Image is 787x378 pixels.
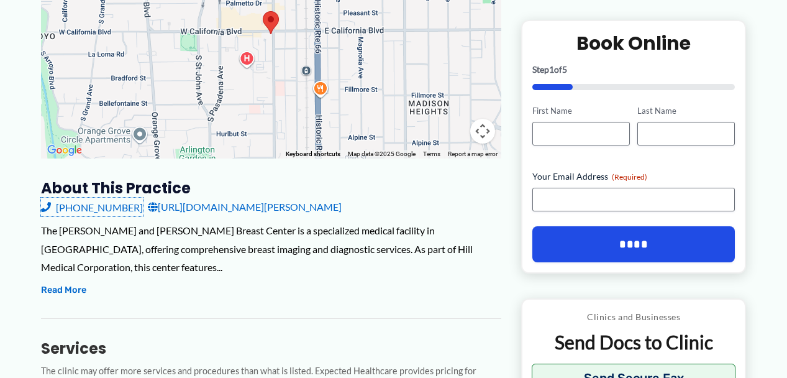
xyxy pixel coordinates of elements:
[41,221,501,277] div: The [PERSON_NAME] and [PERSON_NAME] Breast Center is a specialized medical facility in [GEOGRAPHI...
[448,150,498,157] a: Report a map error
[612,172,647,182] span: (Required)
[286,150,340,159] button: Keyboard shortcuts
[148,198,342,216] a: [URL][DOMAIN_NAME][PERSON_NAME]
[44,142,85,159] img: Google
[41,339,501,358] h3: Services
[532,31,735,55] h2: Book Online
[549,64,554,75] span: 1
[41,198,143,216] a: [PHONE_NUMBER]
[637,105,735,117] label: Last Name
[41,283,86,298] button: Read More
[470,119,495,144] button: Map camera controls
[532,170,735,183] label: Your Email Address
[348,150,416,157] span: Map data ©2025 Google
[532,105,630,117] label: First Name
[532,65,735,74] p: Step of
[532,330,736,354] p: Send Docs to Clinic
[44,142,85,159] a: Open this area in Google Maps (opens a new window)
[532,309,736,325] p: Clinics and Businesses
[562,64,567,75] span: 5
[423,150,440,157] a: Terms (opens in new tab)
[41,178,501,198] h3: About this practice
